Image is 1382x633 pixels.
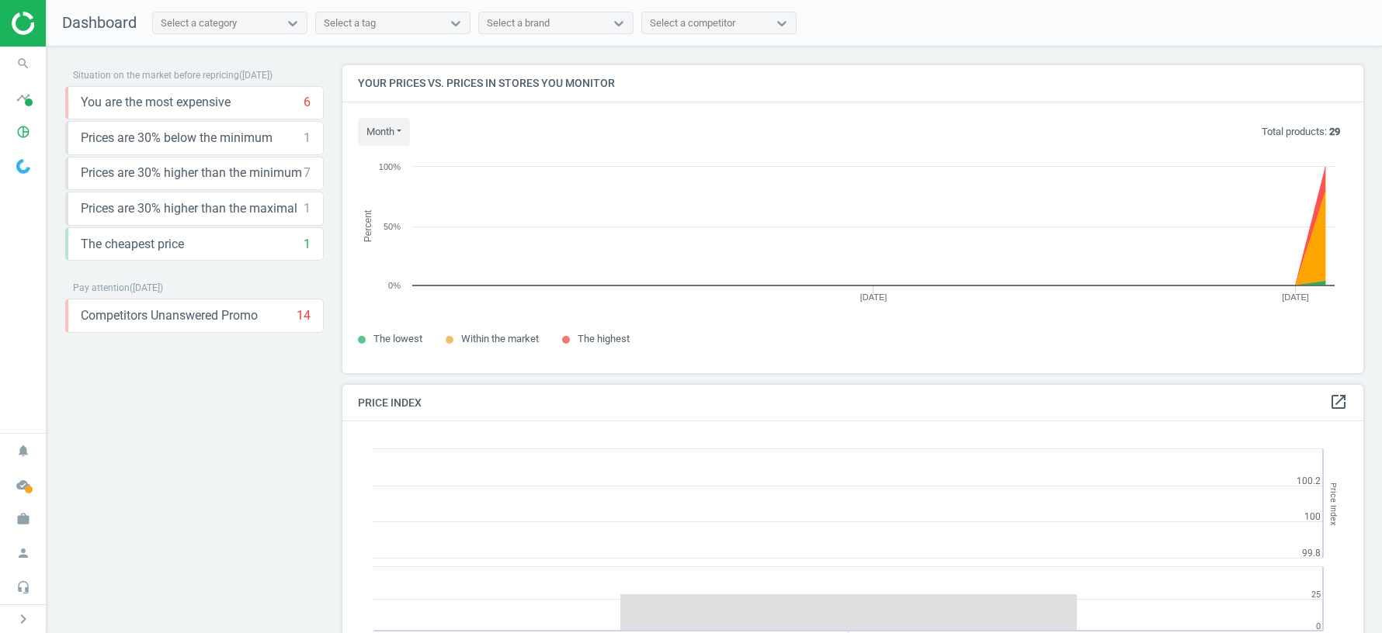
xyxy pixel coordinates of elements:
[12,12,122,35] img: ajHJNr6hYgQAAAAASUVORK5CYII=
[1328,483,1339,525] tspan: Price Index
[304,130,311,147] div: 1
[9,117,38,147] i: pie_chart_outlined
[342,65,1363,102] h4: Your prices vs. prices in stores you monitor
[9,572,38,602] i: headset_mic
[578,333,630,344] span: The highest
[73,282,130,293] span: Pay attention
[9,470,38,500] i: cloud_done
[1329,393,1348,411] i: open_in_new
[4,609,43,629] button: chevron_right
[9,49,38,78] i: search
[9,436,38,465] i: notifications
[860,292,887,302] tspan: [DATE]
[324,16,376,30] div: Select a tag
[1262,125,1340,139] p: Total products:
[1311,590,1321,600] text: 25
[9,538,38,568] i: person
[130,282,163,293] span: ( [DATE] )
[297,307,311,324] div: 14
[388,281,401,290] text: 0%
[14,610,33,628] i: chevron_right
[304,200,311,217] div: 1
[9,83,38,112] i: timeline
[9,504,38,534] i: work
[239,70,273,81] span: ( [DATE] )
[304,236,311,253] div: 1
[461,333,539,344] span: Within the market
[1304,511,1321,522] text: 100
[81,307,258,324] span: Competitors Unanswered Promo
[1282,292,1309,302] tspan: [DATE]
[81,164,302,182] span: Prices are 30% higher than the minimum
[1316,621,1321,631] text: 0
[161,16,237,30] div: Select a category
[358,118,410,146] button: month
[650,16,735,30] div: Select a competitor
[487,16,550,30] div: Select a brand
[16,159,30,174] img: wGWNvw8QSZomAAAAABJRU5ErkJggg==
[304,164,311,182] div: 7
[1329,393,1348,413] a: open_in_new
[81,130,273,147] span: Prices are 30% below the minimum
[304,94,311,111] div: 6
[73,70,239,81] span: Situation on the market before repricing
[379,162,401,171] text: 100%
[1329,126,1340,137] b: 29
[373,333,422,344] span: The lowest
[363,209,373,242] tspan: Percent
[1297,476,1321,486] text: 100.2
[81,94,231,111] span: You are the most expensive
[1302,548,1321,559] text: 99.8
[81,200,297,217] span: Prices are 30% higher than the maximal
[384,222,401,231] text: 50%
[342,385,1363,421] h4: Price Index
[81,236,184,253] span: The cheapest price
[62,13,137,32] span: Dashboard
